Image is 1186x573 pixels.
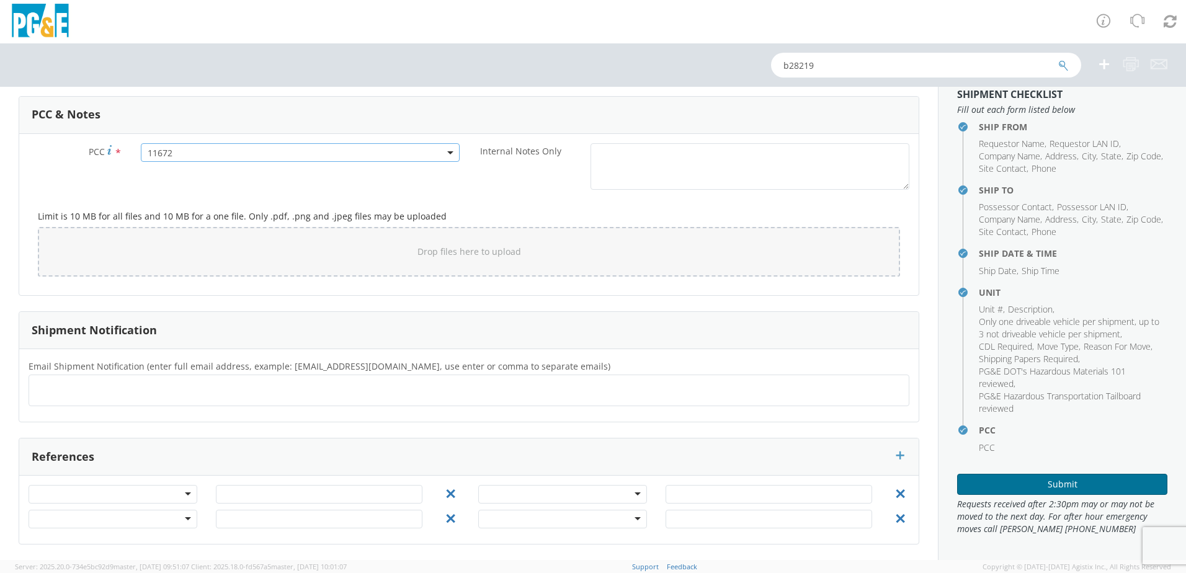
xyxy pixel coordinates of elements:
h4: Ship To [979,185,1167,195]
span: Description [1008,303,1053,315]
span: Move Type [1037,340,1079,352]
li: , [1082,150,1098,162]
span: Ship Date [979,265,1017,277]
span: Possessor LAN ID [1057,201,1126,213]
span: master, [DATE] 10:01:07 [271,562,347,571]
li: , [979,201,1054,213]
li: , [979,316,1164,340]
h4: Ship From [979,122,1167,131]
li: , [979,226,1028,238]
span: Address [1045,213,1077,225]
span: Email Shipment Notification (enter full email address, example: jdoe01@agistix.com, use enter or ... [29,360,610,372]
li: , [1126,150,1163,162]
li: , [1045,150,1079,162]
span: Site Contact [979,162,1027,174]
span: Address [1045,150,1077,162]
h4: Ship Date & Time [979,249,1167,258]
span: Only one driveable vehicle per shipment, up to 3 not driveable vehicle per shipment [979,316,1159,340]
h5: Limit is 10 MB for all files and 10 MB for a one file. Only .pdf, .png and .jpeg files may be upl... [38,211,900,221]
li: , [1045,213,1079,226]
button: Submit [957,474,1167,495]
li: , [1101,213,1123,226]
span: Requestor LAN ID [1050,138,1119,149]
span: Drop files here to upload [417,246,521,257]
input: Shipment, Tracking or Reference Number (at least 4 chars) [771,53,1081,78]
li: , [1057,201,1128,213]
span: Site Contact [979,226,1027,238]
span: Server: 2025.20.0-734e5bc92d9 [15,562,189,571]
span: City [1082,213,1096,225]
span: Zip Code [1126,213,1161,225]
span: Internal Notes Only [480,145,561,157]
span: 11672 [148,147,453,159]
span: Reason For Move [1084,340,1151,352]
li: , [979,303,1005,316]
li: , [979,365,1164,390]
h3: PCC & Notes [32,109,100,121]
img: pge-logo-06675f144f4cfa6a6814.png [9,4,71,40]
span: Company Name [979,150,1040,162]
a: Support [632,562,659,571]
li: , [1050,138,1121,150]
li: , [1082,213,1098,226]
li: , [979,150,1042,162]
span: 11672 [141,143,460,162]
strong: Shipment Checklist [957,87,1063,101]
span: City [1082,150,1096,162]
span: PG&E Hazardous Transportation Tailboard reviewed [979,390,1141,414]
li: , [1008,303,1054,316]
h3: References [32,451,94,463]
li: , [979,162,1028,175]
li: , [1101,150,1123,162]
li: , [979,353,1080,365]
h4: Unit [979,288,1167,297]
li: , [1037,340,1081,353]
span: PCC [979,442,995,453]
span: Requestor Name [979,138,1045,149]
span: Company Name [979,213,1040,225]
span: Ship Time [1022,265,1059,277]
span: Unit # [979,303,1003,315]
h4: PCC [979,425,1167,435]
span: Copyright © [DATE]-[DATE] Agistix Inc., All Rights Reserved [983,562,1171,572]
h3: Shipment Notification [32,324,157,337]
li: , [979,213,1042,226]
li: , [979,138,1046,150]
span: State [1101,150,1121,162]
span: Shipping Papers Required [979,353,1078,365]
span: Client: 2025.18.0-fd567a5 [191,562,347,571]
li: , [979,340,1034,353]
li: , [1084,340,1153,353]
a: Feedback [667,562,697,571]
span: master, [DATE] 09:51:07 [114,562,189,571]
span: State [1101,213,1121,225]
span: CDL Required [979,340,1032,352]
span: Possessor Contact [979,201,1052,213]
span: Requests received after 2:30pm may or may not be moved to the next day. For after hour emergency ... [957,498,1167,535]
span: PCC [89,146,105,158]
span: PG&E DOT's Hazardous Materials 101 reviewed [979,365,1126,389]
li: , [979,265,1019,277]
li: , [1126,213,1163,226]
span: Phone [1032,226,1056,238]
span: Zip Code [1126,150,1161,162]
span: Fill out each form listed below [957,104,1167,116]
span: Phone [1032,162,1056,174]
